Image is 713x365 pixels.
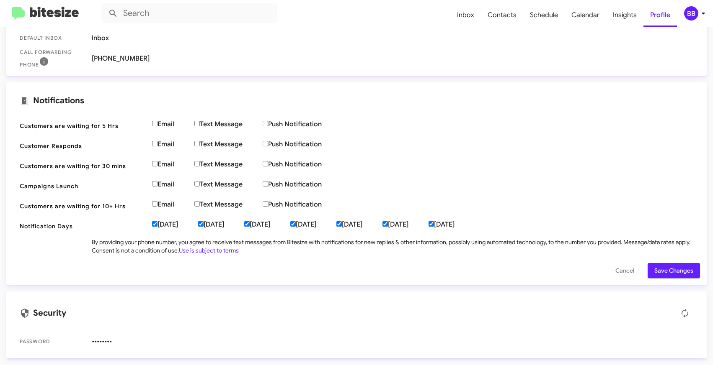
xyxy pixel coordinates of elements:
a: Calendar [565,3,606,27]
input: Email [152,141,158,146]
label: Text Message [194,200,263,209]
input: Push Notification [263,141,268,146]
input: Text Message [194,201,200,207]
span: [PHONE_NUMBER] [92,54,693,63]
label: [DATE] [336,220,382,229]
input: Text Message [194,161,200,166]
a: Use is subject to terms [179,247,239,254]
div: BB [684,6,698,20]
span: Default Inbox [20,34,85,42]
label: [DATE] [429,220,475,229]
label: Email [152,140,194,148]
label: Text Message [194,160,263,168]
label: [DATE] [198,220,244,229]
input: [DATE] [244,221,250,227]
input: Search [101,3,277,23]
input: Email [152,201,158,207]
span: Customers are waiting for 10+ Hrs [20,202,145,210]
input: Email [152,181,158,186]
span: Campaigns Launch [20,182,145,190]
span: Customers are waiting for 5 Hrs [20,122,145,130]
label: Email [152,180,194,189]
div: By providing your phone number, you agree to receive text messages from Bitesize with notificatio... [92,238,693,255]
label: Push Notification [263,120,342,128]
span: Inbox [92,34,693,42]
input: [DATE] [429,221,434,227]
span: Notification Days [20,222,145,230]
label: Push Notification [263,200,342,209]
span: Cancel [615,263,634,278]
a: Contacts [481,3,523,27]
a: Profile [643,3,677,27]
label: Email [152,120,194,128]
span: Customers are waiting for 30 mins [20,162,145,170]
label: Push Notification [263,140,342,148]
a: Insights [606,3,643,27]
input: [DATE] [290,221,296,227]
a: Schedule [523,3,565,27]
label: Push Notification [263,180,342,189]
input: [DATE] [198,221,204,227]
input: Text Message [194,181,200,186]
input: Email [152,161,158,166]
a: Inbox [450,3,481,27]
label: Email [152,200,194,209]
span: Customer Responds [20,142,145,150]
input: Push Notification [263,201,268,207]
span: •••••••• [92,337,693,346]
label: Push Notification [263,160,342,168]
input: Push Notification [263,161,268,166]
span: Call Forwarding Phone [20,48,85,69]
button: Save Changes [648,263,700,278]
input: Text Message [194,141,200,146]
label: Text Message [194,140,263,148]
label: [DATE] [152,220,198,229]
input: Push Notification [263,181,268,186]
input: Push Notification [263,121,268,126]
mat-card-title: Security [20,305,693,322]
label: Email [152,160,194,168]
input: [DATE] [336,221,342,227]
label: Text Message [194,120,263,128]
input: Text Message [194,121,200,126]
button: BB [677,6,704,20]
span: Password [20,337,85,346]
label: Text Message [194,180,263,189]
input: [DATE] [382,221,388,227]
label: [DATE] [382,220,429,229]
mat-card-title: Notifications [20,96,693,106]
span: Save Changes [654,263,693,278]
label: [DATE] [290,220,336,229]
input: Email [152,121,158,126]
label: [DATE] [244,220,290,229]
button: Cancel [609,263,641,278]
input: [DATE] [152,221,158,227]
